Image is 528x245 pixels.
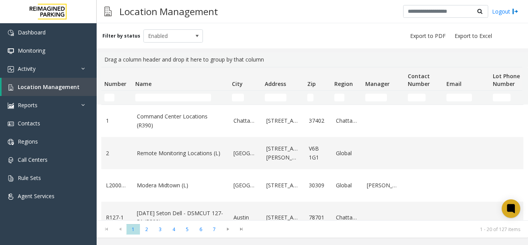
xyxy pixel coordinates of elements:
td: Number Filter [101,91,132,105]
span: Reports [18,101,37,109]
a: 30309 [309,181,327,190]
h3: Location Management [116,2,222,21]
img: 'icon' [8,121,14,127]
a: Modera Midtown (L) [137,181,224,190]
td: Contact Number Filter [405,91,443,105]
input: Contact Number Filter [408,94,426,101]
button: Export to PDF [407,31,449,41]
a: Global [336,149,358,158]
img: 'icon' [8,103,14,109]
input: Lot Phone Number Filter [493,94,511,101]
input: Zip Filter [307,94,313,101]
input: Manager Filter [365,94,387,101]
span: Call Centers [18,156,48,163]
a: Remote Monitoring Locations (L) [137,149,224,158]
a: V6B 1G1 [309,144,327,162]
a: Global [336,181,358,190]
img: 'icon' [8,139,14,145]
a: [STREET_ADDRESS][PERSON_NAME] [266,144,300,162]
span: Page 3 [153,224,167,235]
div: Drag a column header and drop it here to group by that column [101,52,523,67]
a: Austin [233,213,257,222]
span: Page 7 [208,224,221,235]
a: Command Center Locations (R390) [137,112,224,130]
a: Logout [492,7,518,15]
span: Regions [18,138,38,145]
a: 2 [106,149,128,158]
img: 'icon' [8,84,14,91]
span: Go to the last page [236,226,247,232]
span: Page 1 [126,224,140,235]
span: Page 2 [140,224,153,235]
img: 'icon' [8,194,14,200]
a: 78701 [309,213,327,222]
a: [GEOGRAPHIC_DATA] [233,149,257,158]
span: City [232,80,243,87]
a: [STREET_ADDRESS] [266,213,300,222]
img: 'icon' [8,157,14,163]
span: Page 4 [167,224,181,235]
input: Address Filter [265,94,286,101]
span: Zip [307,80,316,87]
span: Address [265,80,286,87]
a: L20000500 [106,181,128,190]
span: Page 5 [181,224,194,235]
td: Zip Filter [304,91,331,105]
input: Region Filter [334,94,344,101]
a: 37402 [309,117,327,125]
span: Page 6 [194,224,208,235]
kendo-pager-info: 1 - 20 of 127 items [253,226,520,233]
a: [PERSON_NAME] [367,181,400,190]
td: Manager Filter [362,91,405,105]
span: Monitoring [18,47,45,54]
img: 'icon' [8,66,14,72]
span: Lot Phone Number [493,72,520,87]
span: Export to PDF [410,32,446,40]
img: 'icon' [8,175,14,182]
a: [DATE] Seton Dell - DSMCUT 127-51 (R390) [137,209,224,226]
img: 'icon' [8,48,14,54]
img: logout [512,7,518,15]
td: Address Filter [262,91,304,105]
span: Contact Number [408,72,430,87]
span: Go to the next page [223,226,233,232]
span: Agent Services [18,192,55,200]
span: Email [446,80,462,87]
span: Number [104,80,126,87]
span: Location Management [18,83,80,91]
a: 1 [106,117,128,125]
td: City Filter [229,91,262,105]
input: Name Filter [135,94,211,101]
span: Contacts [18,120,40,127]
img: pageIcon [104,2,112,21]
span: Region [334,80,353,87]
button: Export to Excel [451,31,495,41]
div: Data table [97,67,528,220]
label: Filter by status [102,33,140,39]
input: City Filter [232,94,244,101]
td: Name Filter [132,91,229,105]
span: Name [135,80,152,87]
a: Chattanooga [233,117,257,125]
img: 'icon' [8,30,14,36]
span: Rule Sets [18,174,41,182]
span: Manager [365,80,390,87]
a: [STREET_ADDRESS] [266,181,300,190]
input: Number Filter [104,94,114,101]
a: [GEOGRAPHIC_DATA] [233,181,257,190]
a: R127-1 [106,213,128,222]
td: Region Filter [331,91,362,105]
span: Go to the last page [235,224,248,235]
td: Email Filter [443,91,490,105]
a: Chattanooga [336,117,358,125]
span: Go to the next page [221,224,235,235]
span: Export to Excel [455,32,492,40]
input: Email Filter [446,94,472,101]
a: [STREET_ADDRESS] [266,117,300,125]
span: Dashboard [18,29,46,36]
span: Activity [18,65,36,72]
a: Location Management [2,78,97,96]
span: Enabled [144,30,191,42]
a: Chattanooga [336,213,358,222]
